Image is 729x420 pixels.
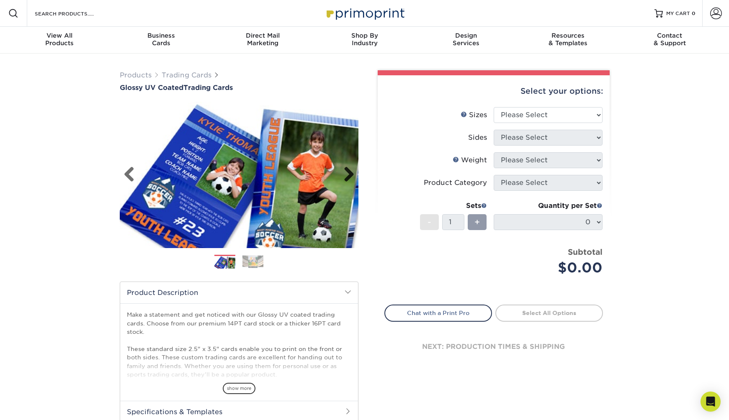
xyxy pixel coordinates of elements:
span: + [474,216,480,228]
div: next: production times & shipping [384,322,603,372]
span: show more [223,383,255,394]
span: Design [415,32,517,39]
div: Open Intercom Messenger [701,392,721,412]
div: & Templates [517,32,619,47]
span: MY CART [666,10,690,17]
a: Trading Cards [162,71,211,79]
a: Shop ByIndustry [314,27,415,54]
span: - [428,216,431,228]
div: Quantity per Set [494,201,603,211]
div: Industry [314,32,415,47]
span: Shop By [314,32,415,39]
div: Sets [420,201,487,211]
div: Marketing [212,32,314,47]
div: Sides [468,133,487,143]
a: BusinessCards [110,27,212,54]
a: Direct MailMarketing [212,27,314,54]
span: Glossy UV Coated [120,84,183,92]
div: Weight [453,155,487,165]
a: Products [120,71,152,79]
span: Direct Mail [212,32,314,39]
p: Make a statement and get noticed with our Glossy UV coated trading cards. Choose from our premium... [127,310,351,413]
div: $0.00 [500,258,603,278]
img: Trading Cards 01 [214,255,235,270]
a: Contact& Support [619,27,721,54]
img: Trading Cards 02 [242,255,263,268]
a: View AllProducts [9,27,111,54]
span: Contact [619,32,721,39]
div: Products [9,32,111,47]
div: Select your options: [384,75,603,107]
span: 0 [692,10,696,16]
span: Business [110,32,212,39]
div: Services [415,32,517,47]
a: Select All Options [495,305,603,321]
a: Chat with a Print Pro [384,305,492,321]
span: View All [9,32,111,39]
div: & Support [619,32,721,47]
a: Glossy UV CoatedTrading Cards [120,84,358,92]
h2: Product Description [120,282,358,303]
div: Sizes [461,110,487,120]
img: Glossy UV Coated 01 [120,92,358,257]
strong: Subtotal [568,247,603,256]
div: Cards [110,32,212,47]
a: Resources& Templates [517,27,619,54]
img: Primoprint [323,4,407,22]
h1: Trading Cards [120,84,358,92]
a: DesignServices [415,27,517,54]
input: SEARCH PRODUCTS..... [34,8,116,18]
div: Product Category [424,178,487,188]
span: Resources [517,32,619,39]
